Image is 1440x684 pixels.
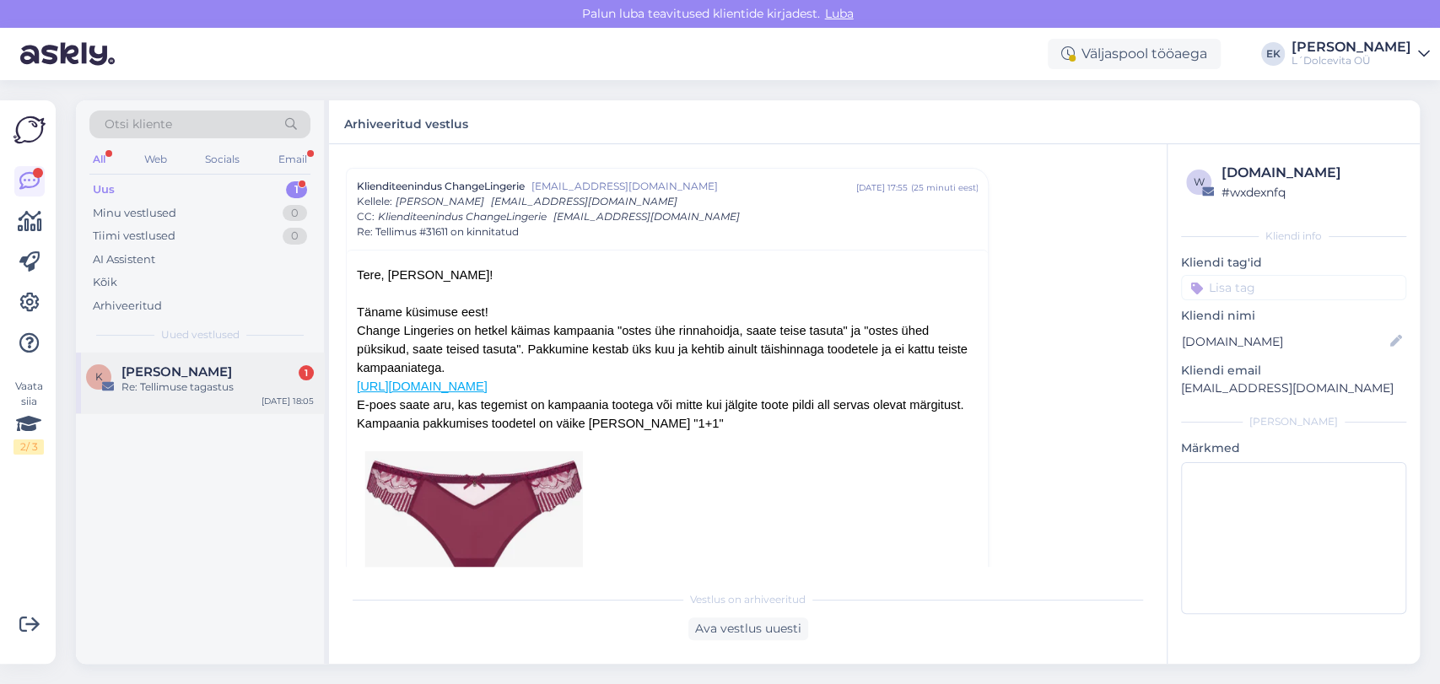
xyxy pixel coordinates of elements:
div: Kõik [93,274,117,291]
input: Lisa nimi [1182,332,1387,351]
div: 1 [299,365,314,380]
a: [PERSON_NAME]L´Dolcevita OÜ [1292,40,1430,67]
div: [PERSON_NAME] [1292,40,1411,54]
div: Email [275,148,310,170]
div: Re: Tellimuse tagastus [121,380,314,395]
span: CC : [357,210,375,223]
span: Kellele : [357,195,392,207]
div: Tere, [PERSON_NAME]! [357,266,978,284]
span: w [1194,175,1205,188]
span: Luba [820,6,859,21]
label: Arhiveeritud vestlus [344,110,468,133]
div: Väljaspool tööaega [1048,39,1221,69]
div: E-poes saate aru, kas tegemist on kampaania tootega või mitte kui jälgite toote pildi all servas ... [357,396,978,433]
span: Klienditeenindus ChangeLingerie [378,210,547,223]
div: Täname küsimuse eest! [357,303,978,321]
p: Kliendi nimi [1181,307,1406,325]
span: K [95,370,103,383]
div: # wxdexnfq [1222,183,1401,202]
span: [EMAIL_ADDRESS][DOMAIN_NAME] [531,179,855,194]
a: [URL][DOMAIN_NAME] [357,380,488,393]
p: Märkmed [1181,439,1406,457]
div: Minu vestlused [93,205,176,222]
span: [EMAIL_ADDRESS][DOMAIN_NAME] [553,210,740,223]
div: 1 [286,181,307,198]
div: [DOMAIN_NAME] [1222,163,1401,183]
span: [EMAIL_ADDRESS][DOMAIN_NAME] [491,195,677,207]
span: Kirsti Aulik [121,364,232,380]
div: All [89,148,109,170]
p: [EMAIL_ADDRESS][DOMAIN_NAME] [1181,380,1406,397]
p: Kliendi email [1181,362,1406,380]
div: Web [141,148,170,170]
span: Vestlus on arhiveeritud [690,592,806,607]
div: EK [1261,42,1285,66]
span: Re: Tellimus #31611 on kinnitatud [357,224,519,240]
div: [DATE] 18:05 [262,395,314,407]
div: AI Assistent [93,251,155,268]
input: Lisa tag [1181,275,1406,300]
div: 2 / 3 [13,439,44,455]
div: 0 [283,205,307,222]
div: Vaata siia [13,379,44,455]
div: L´Dolcevita OÜ [1292,54,1411,67]
div: Change Lingeries on hetkel käimas kampaania "ostes ühe rinnahoidja, saate teise tasuta" ja "ostes... [357,321,978,377]
img: Askly Logo [13,114,46,146]
div: Uus [93,181,115,198]
div: Arhiveeritud [93,298,162,315]
span: Uued vestlused [161,327,240,342]
div: [PERSON_NAME] [1181,414,1406,429]
span: Klienditeenindus ChangeLingerie [357,179,525,194]
div: [DATE] 17:55 [855,181,907,194]
div: ( 25 minuti eest ) [910,181,978,194]
p: Kliendi tag'id [1181,254,1406,272]
div: Tiimi vestlused [93,228,175,245]
span: [PERSON_NAME] [396,195,484,207]
div: Ava vestlus uuesti [688,617,808,640]
div: Socials [202,148,243,170]
div: 0 [283,228,307,245]
div: Kliendi info [1181,229,1406,244]
span: Otsi kliente [105,116,172,133]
